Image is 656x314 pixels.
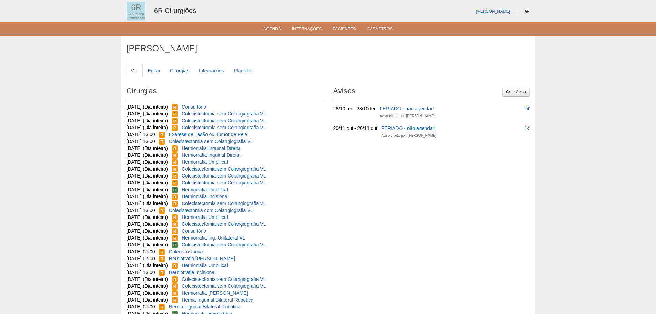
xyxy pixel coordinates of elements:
a: Criar Aviso [502,88,529,97]
span: [DATE] 13:00 [127,207,155,213]
a: Colecistectomia sem Colangiografia VL [182,125,266,130]
a: Agenda [263,27,281,33]
a: Herniorrafia Ing. Unilateral VL [182,235,245,241]
a: Herniorrafia Incisional [169,270,215,275]
a: Colecistectomia sem Colangiografia VL [182,166,266,172]
a: Colecistectomia sem Colangiografia VL [182,173,266,179]
h1: [PERSON_NAME] [127,44,530,53]
a: Consultório [182,104,206,110]
a: Colecistectomia sem Colangiografia VL [182,283,266,289]
span: [DATE] (Dia inteiro) [127,173,168,179]
a: Herniorrafia Inguinal Direita [182,145,240,151]
a: Exerese de Lesão ou Tumor de Pele [169,132,247,137]
a: Herniorrafia Umbilical [182,214,228,220]
a: [PERSON_NAME] [476,9,510,14]
a: Pacientes [333,27,356,33]
span: [DATE] (Dia inteiro) [127,145,168,151]
a: Colecistectomia sem Colangiografia VL [169,139,253,144]
a: Colecistectomia sem Colangiografia VL [182,118,266,123]
a: Internações [194,64,229,77]
a: Herniorrafia [PERSON_NAME] [169,256,235,261]
a: Herniorrafia Inguinal Direita [182,152,240,158]
span: Reservada [172,290,178,296]
a: Internações [292,27,322,33]
span: [DATE] (Dia inteiro) [127,187,168,192]
span: Reservada [172,228,178,234]
a: 6R Cirurgiões [154,7,196,14]
a: Colecistostomia [169,249,203,254]
h2: Avisos [333,84,530,100]
span: [DATE] (Dia inteiro) [127,290,168,296]
span: [DATE] (Dia inteiro) [127,201,168,206]
span: [DATE] 07:00 [127,249,155,254]
span: Reservada [172,166,178,172]
a: FERIADO - não agendar! [381,125,435,131]
span: Reservada [172,194,178,200]
span: [DATE] 07:00 [127,304,155,310]
span: Reservada [159,249,165,255]
span: Reservada [172,180,178,186]
span: Reservada [172,263,178,269]
span: Reservada [159,207,165,214]
span: Reservada [159,304,165,310]
div: 28/10 ter - 28/10 ter [333,105,376,112]
span: [DATE] (Dia inteiro) [127,194,168,199]
a: Cadastros [367,27,393,33]
span: Reservada [172,104,178,110]
h2: Cirurgias [127,84,323,100]
a: Herniorrafia Incisional [182,194,228,199]
a: Herniorrafia Umbilical [182,159,228,165]
a: Colecistectomia sem Colangiografia VL [182,201,266,206]
span: [DATE] (Dia inteiro) [127,276,168,282]
span: Reservada [172,145,178,152]
span: [DATE] (Dia inteiro) [127,235,168,241]
span: [DATE] 13:00 [127,132,155,137]
a: Editar [143,64,165,77]
a: Colecistectomia sem Colangiografia VL [182,221,266,227]
span: [DATE] (Dia inteiro) [127,242,168,247]
div: 20/11 qui - 20/11 qui [333,125,377,132]
a: Colecistectomia sem Colangiografia VL [182,276,266,282]
span: Reservada [159,270,165,276]
a: Cirurgias [165,64,194,77]
div: Aviso criado por: [PERSON_NAME] [381,132,436,139]
span: Reservada [172,125,178,131]
i: Editar [525,126,530,131]
span: Reservada [159,139,165,145]
span: Reservada [172,201,178,207]
span: Reservada [172,173,178,179]
span: [DATE] (Dia inteiro) [127,283,168,289]
a: Hernia Inguinal Bilateral Robótica [182,297,253,303]
span: Reservada [172,276,178,283]
span: [DATE] 07:00 [127,256,155,261]
a: Plantões [229,64,257,77]
span: [DATE] (Dia inteiro) [127,228,168,234]
span: [DATE] (Dia inteiro) [127,152,168,158]
a: Colecistectomia sem Colangiografia VL [182,111,266,117]
span: Reservada [172,152,178,159]
span: Reservada [159,256,165,262]
span: [DATE] (Dia inteiro) [127,111,168,117]
a: Herniorrafia Umbilical [182,263,228,268]
span: [DATE] (Dia inteiro) [127,159,168,165]
a: Colecistectomia sem Colangiografia VL [182,242,266,247]
span: Reservada [172,235,178,241]
span: [DATE] (Dia inteiro) [127,125,168,130]
i: Editar [525,106,530,111]
span: [DATE] (Dia inteiro) [127,221,168,227]
span: [DATE] (Dia inteiro) [127,214,168,220]
span: Reservada [172,221,178,227]
span: [DATE] (Dia inteiro) [127,297,168,303]
span: Reservada [159,132,165,138]
a: FERIADO - não agendar! [380,106,434,111]
span: [DATE] (Dia inteiro) [127,180,168,185]
div: Aviso criado por: [PERSON_NAME] [380,113,434,120]
a: Consultório [182,228,206,234]
a: Colecistectomia com Colangiografia VL [169,207,253,213]
span: [DATE] (Dia inteiro) [127,104,168,110]
span: Confirmada [172,187,178,193]
span: Reservada [172,118,178,124]
span: [DATE] 13:00 [127,270,155,275]
i: Sair [525,9,529,13]
span: Reservada [172,283,178,290]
